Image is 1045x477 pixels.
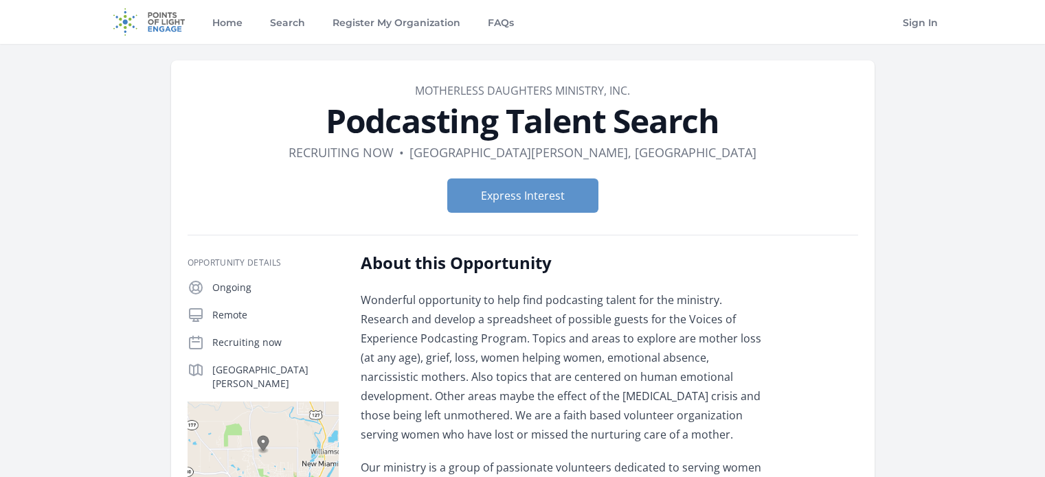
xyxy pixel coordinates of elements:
[361,252,763,274] h2: About this Opportunity
[212,281,339,294] p: Ongoing
[399,143,404,162] div: •
[188,104,858,137] h1: Podcasting Talent Search
[415,83,630,98] a: Motherless Daughters Ministry, Inc.
[409,143,756,162] dd: [GEOGRAPHIC_DATA][PERSON_NAME], [GEOGRAPHIC_DATA]
[212,336,339,349] p: Recruiting now
[188,257,339,268] h3: Opportunity Details
[447,178,598,213] button: Express Interest
[212,363,339,391] p: [GEOGRAPHIC_DATA][PERSON_NAME]
[289,143,394,162] dd: Recruiting now
[212,308,339,322] p: Remote
[361,290,763,444] p: Wonderful opportunity to help find podcasting talent for the ministry. Research and develop a spr...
